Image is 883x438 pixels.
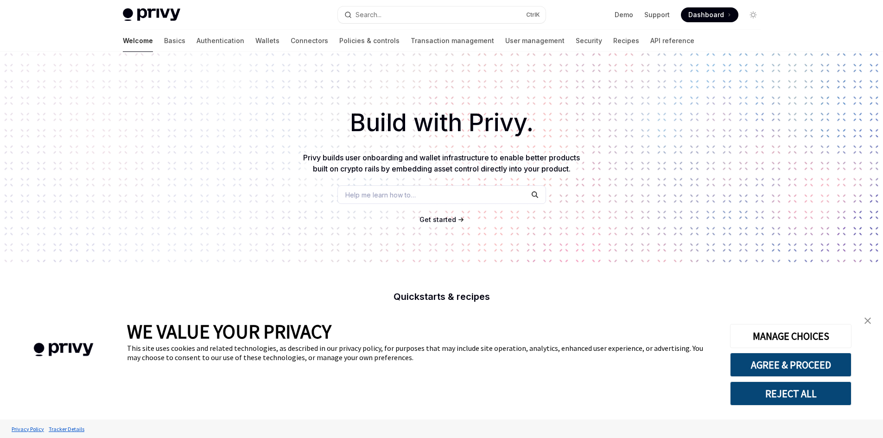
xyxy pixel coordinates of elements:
img: company logo [14,330,113,370]
a: close banner [858,311,877,330]
button: Toggle dark mode [746,7,761,22]
a: Dashboard [681,7,738,22]
span: Privy builds user onboarding and wallet infrastructure to enable better products built on crypto ... [303,153,580,173]
div: This site uses cookies and related technologies, as described in our privacy policy, for purposes... [127,343,716,362]
a: Basics [164,30,185,52]
button: MANAGE CHOICES [730,324,851,348]
a: Welcome [123,30,153,52]
a: Get started [419,215,456,224]
div: Search... [356,9,381,20]
img: light logo [123,8,180,21]
span: Help me learn how to… [345,190,416,200]
button: AGREE & PROCEED [730,353,851,377]
a: Tracker Details [46,421,87,437]
button: REJECT ALL [730,381,851,406]
h1: Build with Privy. [15,105,868,141]
a: Authentication [197,30,244,52]
a: API reference [650,30,694,52]
h2: Quickstarts & recipes [279,292,605,301]
button: Search...CtrlK [338,6,546,23]
span: Ctrl K [526,11,540,19]
a: Connectors [291,30,328,52]
a: Privacy Policy [9,421,46,437]
a: Security [576,30,602,52]
span: WE VALUE YOUR PRIVACY [127,319,331,343]
a: User management [505,30,565,52]
img: close banner [864,317,871,324]
span: Dashboard [688,10,724,19]
a: Support [644,10,670,19]
a: Policies & controls [339,30,400,52]
a: Recipes [613,30,639,52]
a: Demo [615,10,633,19]
span: Get started [419,216,456,223]
a: Transaction management [411,30,494,52]
a: Wallets [255,30,280,52]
